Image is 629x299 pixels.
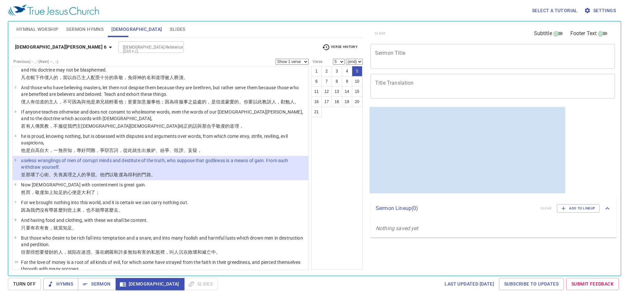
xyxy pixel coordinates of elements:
[332,96,342,107] button: 18
[77,123,244,129] wg2257: 主
[14,110,16,113] span: 3
[95,148,202,153] wg2214: ，爭辯言詞
[72,172,156,177] wg225: 之人
[26,249,220,255] wg1161: 那些想要
[156,148,202,153] wg5355: 、紛爭
[499,278,564,290] a: Subscribe to Updates
[35,99,299,104] wg2192: 信道的
[63,148,202,153] wg3367: 所知
[376,204,535,212] p: Sermon Lineup ( 0 )
[321,76,332,87] button: 7
[21,98,306,105] p: 僕人有
[114,75,188,80] wg3956: 恭敬
[137,172,156,177] wg4200: 的門路。
[21,147,306,154] p: 他是自高自大
[128,249,220,255] wg4183: 無知
[53,190,100,195] wg3326: 知足的心
[14,200,16,204] span: 7
[95,207,123,213] wg3761: 能
[44,190,100,195] wg2150: 加上
[216,249,220,255] wg1519: 。
[111,25,162,33] span: [DEMOGRAPHIC_DATA]
[35,123,244,129] wg1536: 傳異教
[72,225,77,230] wg714: 。
[332,86,342,97] button: 13
[146,99,299,104] wg3123: 服事
[8,278,41,290] button: Turn Off
[571,280,614,288] span: Submit Feedback
[63,172,156,177] wg650: 真理
[86,148,202,153] wg3552: 問難
[78,278,116,290] button: Sermon
[119,207,123,213] wg1627: 。
[183,75,188,80] wg987: 。
[81,123,244,129] wg2962: [DEMOGRAPHIC_DATA]
[132,148,202,153] wg3739: 就生出
[21,74,306,81] p: 凡
[321,96,332,107] button: 17
[352,96,362,107] button: 20
[114,172,155,177] wg3543: 敬虔
[179,249,220,255] wg444: 沉
[72,190,100,195] wg841: 便是
[30,190,100,195] wg1161: ，敬虔
[40,75,188,80] wg5259: 作僕人
[216,123,244,129] wg2596: 敬虔
[53,207,123,213] wg1533: 甚麼到
[121,280,179,288] span: [DEMOGRAPHIC_DATA]
[225,123,244,129] wg2150: 的道理
[156,99,299,104] wg1398: 他；因為
[119,99,299,104] wg2706: 他；更要
[35,75,188,80] wg2218: 下
[156,75,188,80] wg2532: 道理
[311,86,322,97] button: 11
[234,99,299,104] wg27: 的。你要以此
[21,109,306,122] p: If anyone teaches otherwise and does not consent to wholesome words, even the words of our [DEMOG...
[137,99,299,104] wg235: 加意
[146,148,202,153] wg1096: 嫉妒
[21,249,306,255] p: 但
[561,205,595,211] span: Add to Lineup
[165,75,188,80] wg1319: 被人褻瀆
[352,76,362,87] button: 10
[67,123,244,129] wg4334: 我們
[174,249,220,255] wg3748: 人
[21,259,306,272] p: For the love of money is a root of all kinds of evil, for which some have strayed from the faith ...
[21,123,306,129] p: 若有人
[13,280,36,288] span: Turn Off
[49,207,123,213] wg3762: 帶
[557,204,600,213] button: Add to Lineup
[318,42,361,52] button: Verse History
[119,148,202,153] wg3055: ，從
[529,5,580,17] button: Select a tutorial
[211,249,220,255] wg684: 中
[58,99,299,104] wg1203: ，不可
[534,30,552,37] span: Subtitle
[81,249,220,255] wg1519: 迷惑
[35,225,77,230] wg2192: 衣
[202,123,244,129] wg2532: 那合乎
[239,123,244,129] wg1319: ，
[21,207,188,213] p: 因為
[21,182,146,188] p: Now [DEMOGRAPHIC_DATA] with contentment is great gain.
[8,5,99,16] img: True Jesus Church
[43,278,78,290] button: Hymns
[49,172,156,177] wg3563: 、失喪
[44,249,220,255] wg1014: 發財
[21,171,306,178] p: 並那壞了
[371,198,617,219] div: Sermon Lineup(0)clearAdd to Lineup
[583,5,619,17] button: Settings
[445,280,494,288] span: Last updated [DATE]
[91,75,188,80] wg1203: 配受
[40,172,156,177] wg1311: 心術
[183,148,202,153] wg988: 、妄
[21,224,148,231] p: 只要
[442,278,497,290] a: Last updated [DATE]
[151,249,220,255] wg983: 私慾
[95,99,299,104] wg1526: 弟兄
[91,249,220,255] wg3986: 、落在網羅
[14,85,16,89] span: 2
[169,148,202,153] wg2054: 、毀謗
[14,236,16,239] span: 9
[100,75,188,80] wg514: 十分的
